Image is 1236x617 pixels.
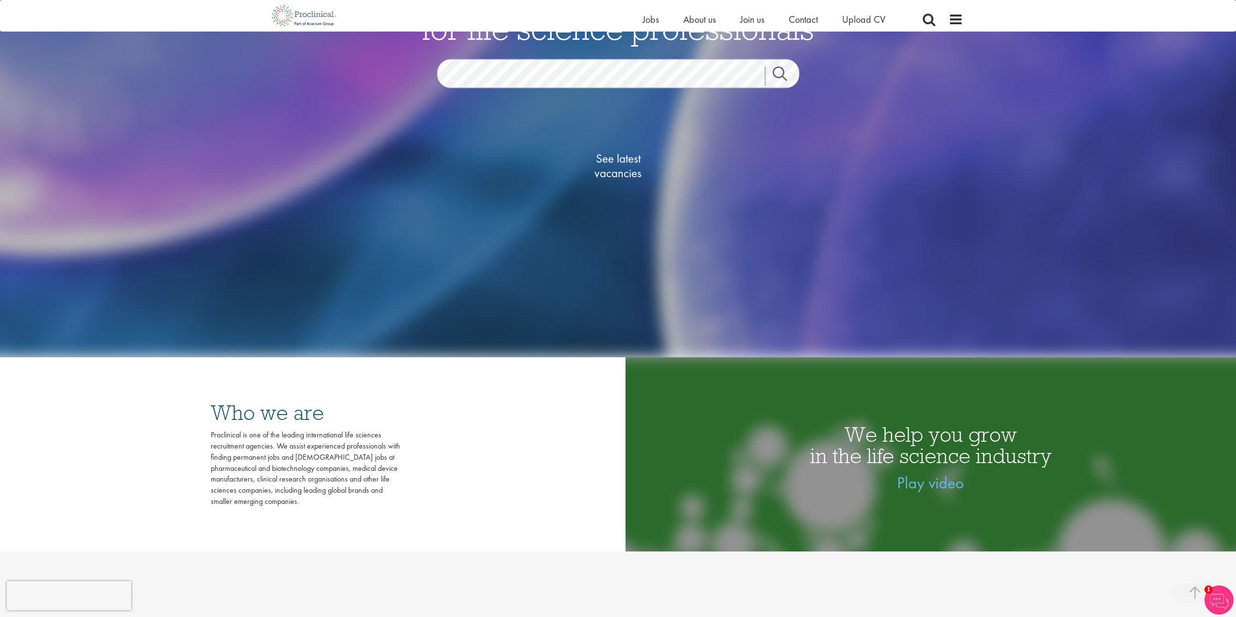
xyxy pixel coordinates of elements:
[211,402,400,423] h3: Who we are
[789,13,818,26] a: Contact
[740,13,764,26] a: Join us
[1204,585,1234,615] img: Chatbot
[570,113,667,219] a: See latestvacancies
[211,430,400,507] div: Proclinical is one of the leading international life sciences recruitment agencies. We assist exp...
[1204,585,1213,594] span: 1
[897,472,964,493] a: Play video
[570,151,667,181] span: See latest vacancies
[7,581,131,610] iframe: reCAPTCHA
[683,13,716,26] a: About us
[842,13,885,26] a: Upload CV
[643,13,659,26] a: Jobs
[765,67,807,86] a: Job search submit button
